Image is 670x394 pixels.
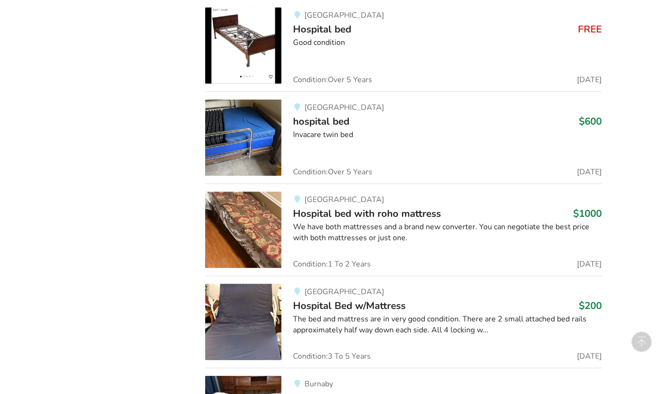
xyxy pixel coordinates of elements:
span: Hospital Bed w/Mattress [293,299,406,312]
span: [DATE] [577,76,602,84]
img: bedroom equipment-hospital bed [205,7,282,84]
img: bedroom equipment-hospital bed with roho mattress [205,192,282,268]
span: [GEOGRAPHIC_DATA] [304,10,384,21]
span: Condition: Over 5 Years [293,76,372,84]
h3: $1000 [574,207,602,220]
div: Good condition [293,37,602,48]
span: hospital bed [293,115,349,128]
span: Burnaby [304,379,333,389]
a: bedroom equipment-hospital bed w/mattress [GEOGRAPHIC_DATA]Hospital Bed w/Mattress$200The bed and... [205,276,602,368]
a: bedroom equipment-hospital bed[GEOGRAPHIC_DATA]hospital bed$600Invacare twin bedCondition:Over 5 ... [205,91,602,183]
span: [GEOGRAPHIC_DATA] [304,287,384,297]
span: [DATE] [577,260,602,268]
span: [GEOGRAPHIC_DATA] [304,102,384,113]
span: Hospital bed [293,22,351,36]
span: Condition: 1 To 2 Years [293,260,371,268]
span: [DATE] [577,168,602,176]
span: Condition: 3 To 5 Years [293,352,371,360]
span: Hospital bed with roho mattress [293,207,441,220]
a: bedroom equipment-hospital bed with roho mattress[GEOGRAPHIC_DATA]Hospital bed with roho mattress... [205,183,602,276]
img: bedroom equipment-hospital bed w/mattress [205,284,282,360]
div: We have both mattresses and a brand new converter. You can negotiate the best price with both mat... [293,222,602,244]
div: The bed and mattress are in very good condition. There are 2 small attached bed rails approximate... [293,314,602,336]
h3: $600 [579,115,602,128]
h3: FREE [578,23,602,35]
h3: $200 [579,299,602,312]
img: bedroom equipment-hospital bed [205,99,282,176]
span: [DATE] [577,352,602,360]
span: Condition: Over 5 Years [293,168,372,176]
div: Invacare twin bed [293,129,602,140]
span: [GEOGRAPHIC_DATA] [304,194,384,205]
